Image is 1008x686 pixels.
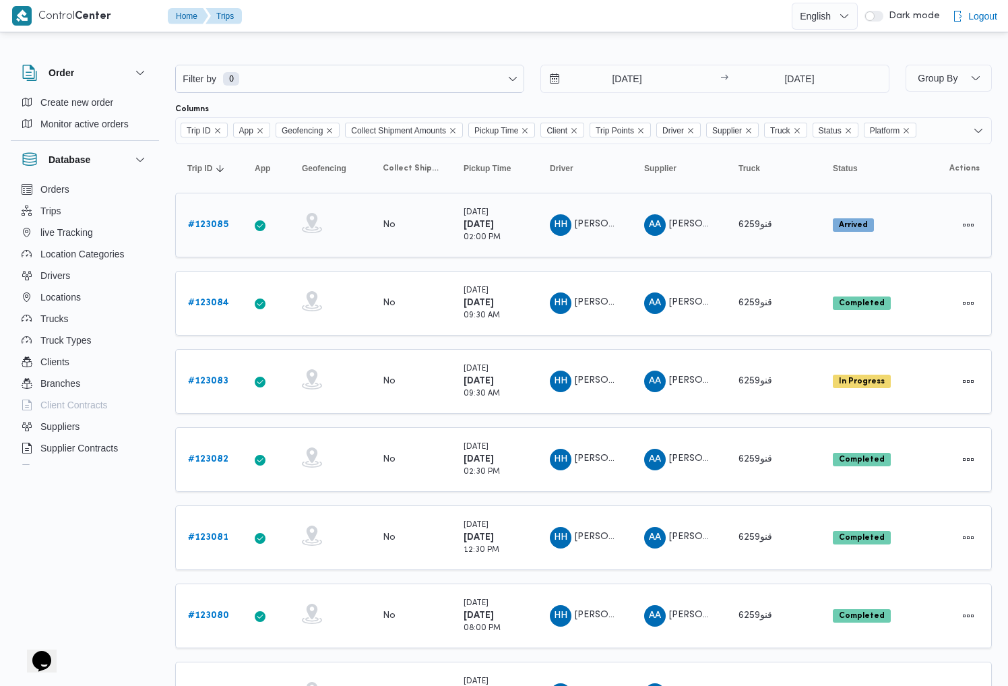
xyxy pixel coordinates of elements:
[188,217,228,233] a: #123085
[687,127,695,135] button: Remove Driver from selection in this group
[550,163,573,174] span: Driver
[188,608,229,624] a: #123080
[383,219,396,231] div: No
[833,609,891,623] span: Completed
[738,299,772,307] span: قنو6259
[464,678,489,685] small: [DATE]
[570,127,578,135] button: Remove Client from selection in this group
[839,456,885,464] b: Completed
[918,73,957,84] span: Group By
[575,298,652,307] span: [PERSON_NAME]
[449,127,457,135] button: Remove Collect Shipment Amounts from selection in this group
[458,158,526,179] button: Pickup Time
[949,163,980,174] span: Actions
[554,371,567,392] span: HH
[325,127,334,135] button: Remove Geofencing from selection in this group
[839,612,885,620] b: Completed
[188,373,228,389] a: #123083
[40,94,113,111] span: Create new order
[839,221,868,229] b: Arrived
[947,3,1003,30] button: Logout
[188,533,228,542] b: # 123081
[16,308,154,330] button: Trucks
[182,158,236,179] button: Trip IDSorted in descending order
[302,163,346,174] span: Geofencing
[474,123,518,138] span: Pickup Time
[40,181,69,197] span: Orders
[464,163,511,174] span: Pickup Time
[973,125,984,136] button: Open list of options
[738,455,772,464] span: قنو6259
[464,234,501,241] small: 02:00 PM
[383,454,396,466] div: No
[181,71,218,87] span: Filter by
[464,209,489,216] small: [DATE]
[40,462,74,478] span: Devices
[575,376,652,385] span: [PERSON_NAME]
[181,123,228,137] span: Trip ID
[637,127,645,135] button: Remove Trip Points from selection in this group
[49,152,90,168] h3: Database
[957,214,979,236] button: Actions
[188,299,229,307] b: # 123084
[644,449,666,470] div: Abad Alsalam Muhammad Ahmad Ibarahaiam Abo Shshshshshshshsh
[16,200,154,222] button: Trips
[669,298,910,307] span: [PERSON_NAME] [PERSON_NAME] ابو شششششششش
[215,163,226,174] svg: Sorted in descending order
[464,600,489,607] small: [DATE]
[550,527,571,549] div: Hajr Hsham Khidhuir
[554,449,567,470] span: HH
[40,418,80,435] span: Suppliers
[345,123,463,137] span: Collect Shipment Amounts
[188,455,228,464] b: # 123082
[40,203,61,219] span: Trips
[957,527,979,549] button: Actions
[464,468,500,476] small: 02:30 PM
[649,605,661,627] span: AA
[575,220,652,228] span: [PERSON_NAME]
[464,299,494,307] b: [DATE]
[554,527,567,549] span: HH
[383,163,439,174] span: Collect Shipment Amounts
[649,449,661,470] span: AA
[738,533,772,542] span: قنو6259
[464,455,494,464] b: [DATE]
[669,611,910,619] span: [PERSON_NAME] [PERSON_NAME] ابو شششششششش
[16,394,154,416] button: Client Contracts
[223,72,239,86] span: 0 available filters
[745,127,753,135] button: Remove Supplier from selection in this group
[644,214,666,236] div: Abad Alsalam Muhammad Ahmad Ibarahaiam Abo Shshshshshshshsh
[738,377,772,385] span: قنو6259
[833,163,858,174] span: Status
[11,92,159,140] div: Order
[839,299,885,307] b: Completed
[546,123,567,138] span: Client
[839,534,885,542] b: Completed
[176,65,524,92] button: Filter by0 available filters
[550,292,571,314] div: Hnad Hsham Khidhuir
[40,332,91,348] span: Truck Types
[40,116,129,132] span: Monitor active orders
[383,610,396,622] div: No
[464,522,489,529] small: [DATE]
[16,330,154,351] button: Truck Types
[214,127,222,135] button: Remove Trip ID from selection in this group
[11,179,159,470] div: Database
[662,123,684,138] span: Driver
[296,158,364,179] button: Geofencing
[40,440,118,456] span: Supplier Contracts
[864,123,917,137] span: Platform
[187,163,212,174] span: Trip ID; Sorted in descending order
[168,8,208,24] button: Home
[883,11,940,22] span: Dark mode
[188,451,228,468] a: #123082
[644,605,666,627] div: Abad Alsalam Muhammad Ahmad Ibarahaiam Abo Shshshshshshshsh
[256,127,264,135] button: Remove App from selection in this group
[16,416,154,437] button: Suppliers
[16,437,154,459] button: Supplier Contracts
[16,222,154,243] button: live Tracking
[669,532,910,541] span: [PERSON_NAME] [PERSON_NAME] ابو شششششششش
[464,611,494,620] b: [DATE]
[188,295,229,311] a: #123084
